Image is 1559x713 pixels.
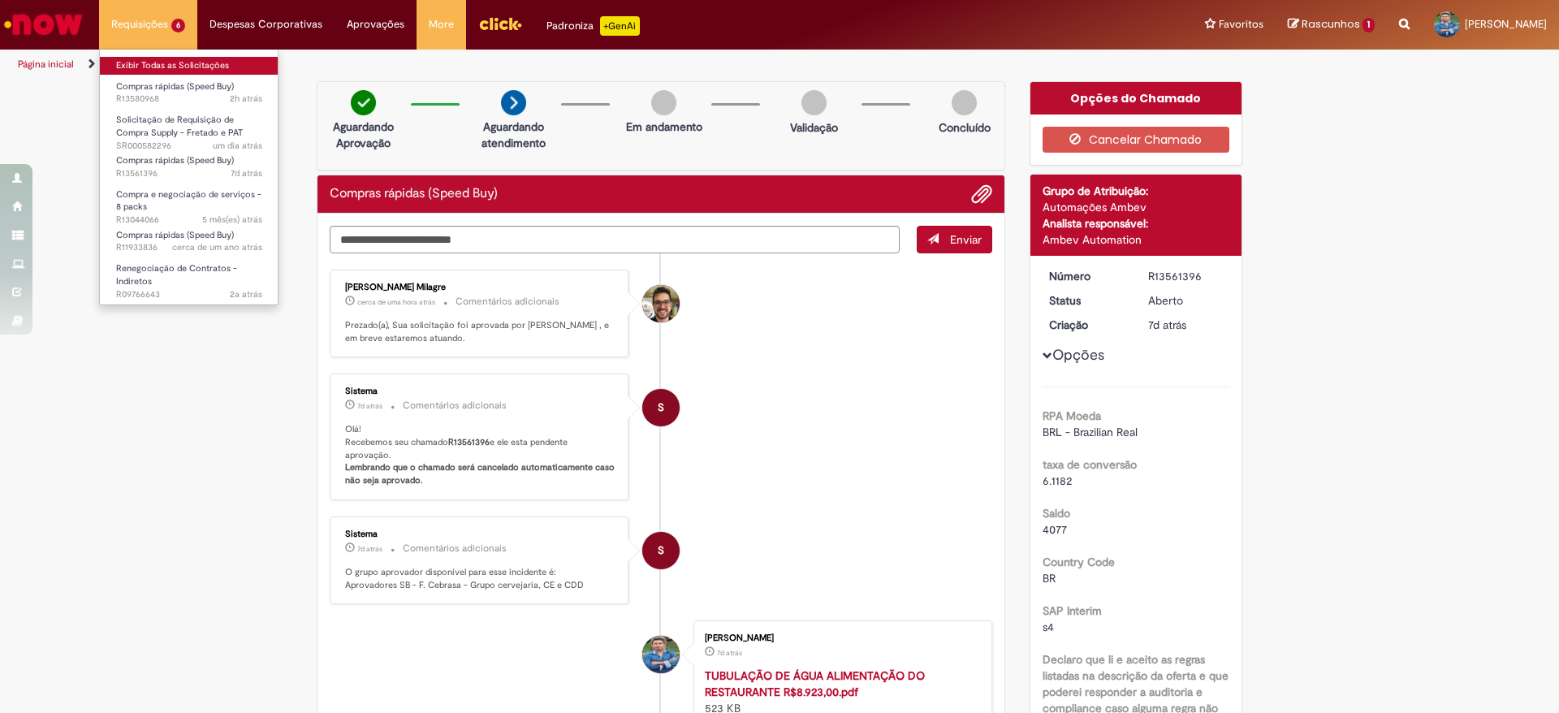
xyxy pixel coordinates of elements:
time: 24/09/2025 07:55:55 [231,167,262,179]
span: Compras rápidas (Speed Buy) [116,229,234,241]
b: RPA Moeda [1043,408,1101,423]
span: 7d atrás [717,648,742,658]
p: Prezado(a), Sua solicitação foi aprovada por [PERSON_NAME] , e em breve estaremos atuando. [345,319,615,344]
time: 24/09/2025 07:55:54 [1148,318,1186,332]
span: um dia atrás [213,140,262,152]
time: 24/09/2025 07:55:35 [717,648,742,658]
span: R13580968 [116,93,262,106]
time: 24/09/2025 07:56:03 [357,544,382,554]
a: Aberto R09766643 : Renegociação de Contratos - Indiretos [100,260,279,295]
div: [PERSON_NAME] [705,633,975,643]
div: Sistema [345,387,615,396]
span: 2a atrás [230,288,262,300]
time: 10/04/2023 12:31:47 [230,288,262,300]
span: 5 mês(es) atrás [202,214,262,226]
span: SR000582296 [116,140,262,153]
span: s4 [1043,620,1054,634]
span: Compras rápidas (Speed Buy) [116,154,234,166]
span: 6.1182 [1043,473,1072,488]
span: R13561396 [116,167,262,180]
a: Aberto R11933836 : Compras rápidas (Speed Buy) [100,227,279,257]
span: More [429,16,454,32]
ul: Requisições [99,49,279,305]
dt: Status [1037,292,1137,309]
span: 7d atrás [357,544,382,554]
img: check-circle-green.png [351,90,376,115]
b: R13561396 [448,436,490,448]
span: Rascunhos [1302,16,1360,32]
span: R13044066 [116,214,262,227]
span: Renegociação de Contratos - Indiretos [116,262,237,287]
div: Sistema [345,529,615,539]
div: Automações Ambev [1043,199,1230,215]
small: Comentários adicionais [403,399,507,413]
p: O grupo aprovador disponível para esse incidente é: Aprovadores SB - F. Cebrasa - Grupo cervejari... [345,566,615,591]
div: Felipe Filgueiras Milagre [642,285,680,322]
img: img-circle-grey.png [801,90,827,115]
time: 13/05/2025 13:28:52 [202,214,262,226]
span: [PERSON_NAME] [1465,17,1547,31]
a: Aberto R13561396 : Compras rápidas (Speed Buy) [100,152,279,182]
time: 24/09/2025 07:56:05 [357,401,382,411]
button: Adicionar anexos [971,184,992,205]
p: Em andamento [626,119,702,135]
button: Enviar [917,226,992,253]
div: Opções do Chamado [1030,82,1242,115]
a: Rascunhos [1288,17,1375,32]
dt: Criação [1037,317,1137,333]
div: R13561396 [1148,268,1224,284]
img: arrow-next.png [501,90,526,115]
div: Aberto [1148,292,1224,309]
b: Lembrando que o chamado será cancelado automaticamente caso não seja aprovado. [345,461,617,486]
b: taxa de conversão [1043,457,1137,472]
img: click_logo_yellow_360x200.png [478,11,522,36]
span: BRL - Brazilian Real [1043,425,1138,439]
p: Aguardando atendimento [474,119,553,151]
button: Cancelar Chamado [1043,127,1230,153]
a: Exibir Todas as Solicitações [100,57,279,75]
textarea: Digite sua mensagem aqui... [330,226,900,253]
div: Padroniza [546,16,640,36]
span: 6 [171,19,185,32]
span: Favoritos [1219,16,1263,32]
small: Comentários adicionais [456,295,559,309]
span: Enviar [950,232,982,247]
span: 4077 [1043,522,1067,537]
b: Saldo [1043,506,1070,521]
a: TUBULAÇÃO DE ÁGUA ALIMENTAÇÃO DO RESTAURANTE R$8.923,00.pdf [705,668,925,699]
div: Raimundo Vital De Faria Barcelos Junior [642,636,680,673]
span: BR [1043,571,1056,586]
a: Aberto R13044066 : Compra e negociação de serviços - 8 packs [100,186,279,221]
span: Despesas Corporativas [209,16,322,32]
p: Olá! Recebemos seu chamado e ele esta pendente aprovação. [345,423,615,487]
p: Concluído [939,119,991,136]
div: Ambev Automation [1043,231,1230,248]
span: Compra e negociação de serviços - 8 packs [116,188,261,214]
b: SAP Interim [1043,603,1102,618]
b: Country Code [1043,555,1115,569]
time: 29/09/2025 09:01:16 [213,140,262,152]
span: Requisições [111,16,168,32]
small: Comentários adicionais [403,542,507,555]
span: Compras rápidas (Speed Buy) [116,80,234,93]
span: Solicitação de Requisição de Compra Supply - Fretado e PAT [116,114,243,139]
span: 7d atrás [231,167,262,179]
span: R09766643 [116,288,262,301]
div: Analista responsável: [1043,215,1230,231]
p: Validação [790,119,838,136]
div: [PERSON_NAME] Milagre [345,283,615,292]
a: Aberto R13580968 : Compras rápidas (Speed Buy) [100,78,279,108]
span: 7d atrás [357,401,382,411]
div: 24/09/2025 07:55:54 [1148,317,1224,333]
span: S [658,531,664,570]
span: 2h atrás [230,93,262,105]
span: 7d atrás [1148,318,1186,332]
span: S [658,388,664,427]
a: Página inicial [18,58,74,71]
p: Aguardando Aprovação [324,119,403,151]
span: cerca de uma hora atrás [357,297,435,307]
div: System [642,532,680,569]
div: Grupo de Atribuição: [1043,183,1230,199]
span: R11933836 [116,241,262,254]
